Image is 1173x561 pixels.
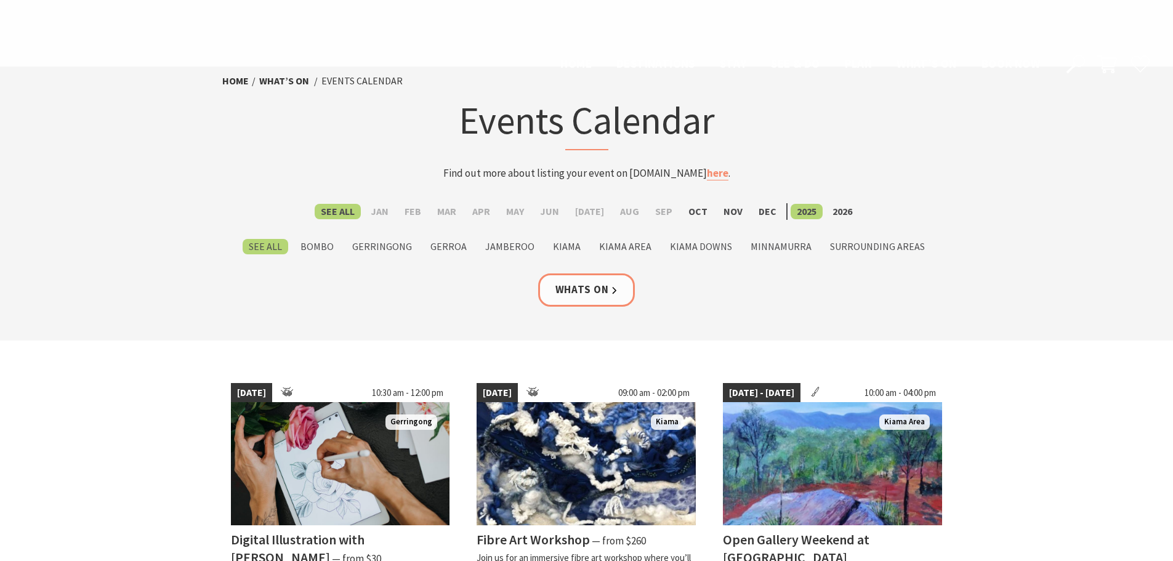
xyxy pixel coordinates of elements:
label: Oct [682,204,714,219]
label: 2026 [826,204,858,219]
span: 10:00 am - 04:00 pm [858,383,942,403]
label: Dec [752,204,783,219]
span: [DATE] - [DATE] [723,383,800,403]
span: Plan [845,56,873,71]
span: Destinations [616,56,695,71]
span: [DATE] [477,383,518,403]
img: Woman's hands sketching an illustration of a rose on an iPad with a digital stylus [231,402,450,525]
h4: Fibre Art Workshop [477,531,590,548]
label: Jan [365,204,395,219]
label: 2025 [791,204,823,219]
label: Jun [534,204,565,219]
span: 09:00 am - 02:00 pm [612,383,696,403]
label: Gerringong [346,239,418,254]
label: See All [315,204,361,219]
span: What’s On [897,56,957,71]
span: 10:30 am - 12:00 pm [366,383,449,403]
span: [DATE] [231,383,272,403]
span: See & Do [771,56,820,71]
span: Home [560,56,592,71]
a: Whats On [538,273,635,306]
span: Book now [982,56,1040,71]
img: Fibre Art [477,402,696,525]
a: here [707,166,728,180]
span: ⁠— from $260 [592,534,646,547]
label: Jamberoo [479,239,541,254]
label: Apr [466,204,496,219]
label: Gerroa [424,239,473,254]
span: Kiama [651,414,683,430]
label: Sep [649,204,679,219]
label: May [500,204,530,219]
label: [DATE] [569,204,610,219]
label: Kiama [547,239,587,254]
span: Gerringong [385,414,437,430]
span: Stay [720,56,747,71]
label: Kiama Area [593,239,658,254]
label: See All [243,239,288,254]
label: Aug [614,204,645,219]
p: Find out more about listing your event on [DOMAIN_NAME] . [345,165,828,182]
label: Feb [398,204,427,219]
label: Mar [431,204,462,219]
label: Kiama Downs [664,239,738,254]
nav: Main Menu [548,54,1052,75]
label: Surrounding Areas [824,239,931,254]
span: Kiama Area [879,414,930,430]
label: Bombo [294,239,340,254]
label: Nov [717,204,749,219]
label: Minnamurra [744,239,818,254]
